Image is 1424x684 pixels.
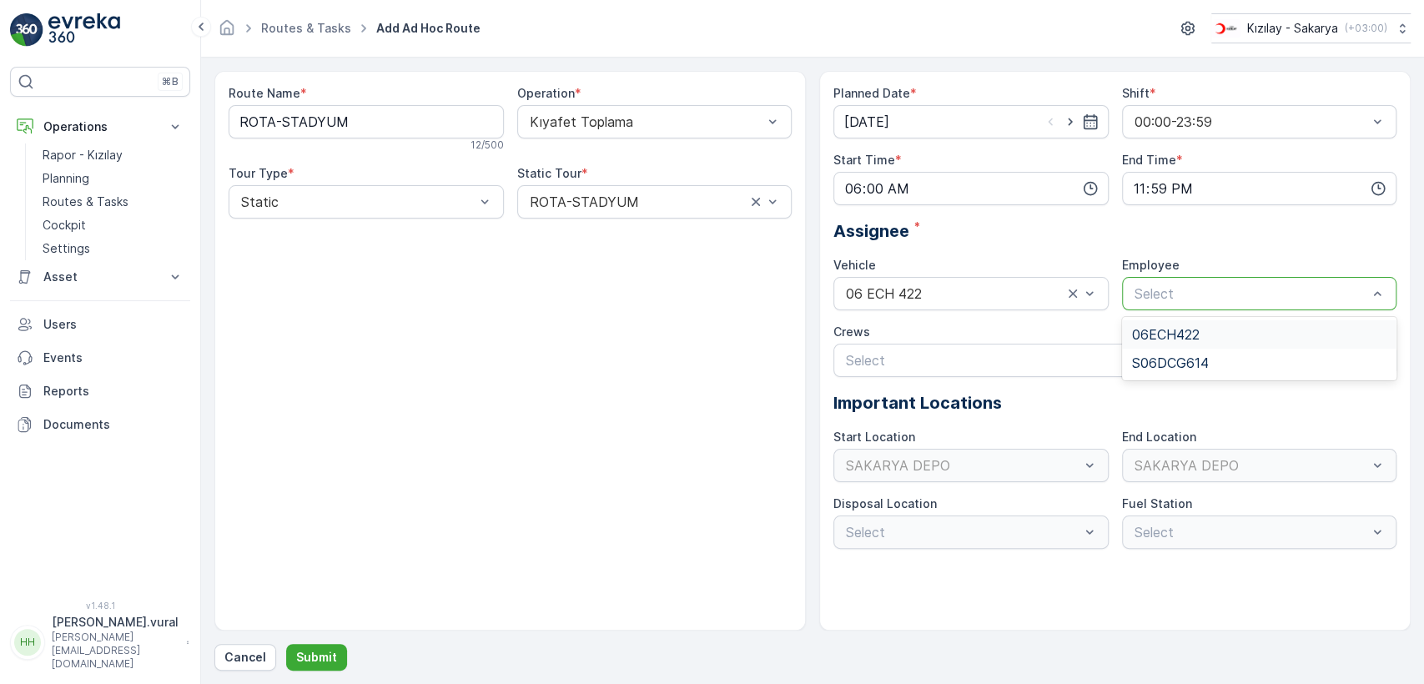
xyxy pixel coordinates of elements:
[286,644,347,671] button: Submit
[43,217,86,234] p: Cockpit
[48,13,120,47] img: logo_light-DOdMpM7g.png
[10,341,190,375] a: Events
[1135,284,1368,304] p: Select
[214,644,276,671] button: Cancel
[846,350,1367,370] p: Select
[218,25,236,39] a: Homepage
[1345,22,1387,35] p: ( +03:00 )
[43,350,184,366] p: Events
[833,105,1109,138] input: dd/mm/yyyy
[43,118,157,135] p: Operations
[10,601,190,611] span: v 1.48.1
[1132,355,1209,370] span: S06DCG614
[1122,430,1196,444] label: End Location
[833,219,909,244] span: Assignee
[1132,327,1200,342] span: 06ECH422
[833,430,915,444] label: Start Location
[261,21,351,35] a: Routes & Tasks
[43,170,89,187] p: Planning
[10,308,190,341] a: Users
[1122,153,1176,167] label: End Time
[10,614,190,671] button: HH[PERSON_NAME].vural[PERSON_NAME][EMAIL_ADDRESS][DOMAIN_NAME]
[229,86,300,100] label: Route Name
[224,649,266,666] p: Cancel
[10,375,190,408] a: Reports
[1122,86,1150,100] label: Shift
[10,13,43,47] img: logo
[36,190,190,214] a: Routes & Tasks
[1247,20,1338,37] p: Kızılay - Sakarya
[833,390,1396,415] p: Important Locations
[14,629,41,656] div: HH
[36,214,190,237] a: Cockpit
[470,138,504,152] p: 12 / 500
[43,269,157,285] p: Asset
[833,86,910,100] label: Planned Date
[43,147,123,163] p: Rapor - Kızılay
[296,649,337,666] p: Submit
[1211,19,1240,38] img: k%C4%B1z%C4%B1lay_DTAvauz.png
[10,408,190,441] a: Documents
[517,166,581,180] label: Static Tour
[52,631,179,671] p: [PERSON_NAME][EMAIL_ADDRESS][DOMAIN_NAME]
[833,153,895,167] label: Start Time
[36,237,190,260] a: Settings
[10,260,190,294] button: Asset
[833,258,876,272] label: Vehicle
[1122,496,1192,510] label: Fuel Station
[52,614,179,631] p: [PERSON_NAME].vural
[833,496,937,510] label: Disposal Location
[43,240,90,257] p: Settings
[43,194,128,210] p: Routes & Tasks
[162,75,179,88] p: ⌘B
[1122,258,1180,272] label: Employee
[833,324,870,339] label: Crews
[229,166,288,180] label: Tour Type
[43,383,184,400] p: Reports
[43,316,184,333] p: Users
[10,110,190,143] button: Operations
[517,86,575,100] label: Operation
[36,167,190,190] a: Planning
[43,416,184,433] p: Documents
[36,143,190,167] a: Rapor - Kızılay
[1211,13,1411,43] button: Kızılay - Sakarya(+03:00)
[373,20,484,37] span: Add Ad Hoc Route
